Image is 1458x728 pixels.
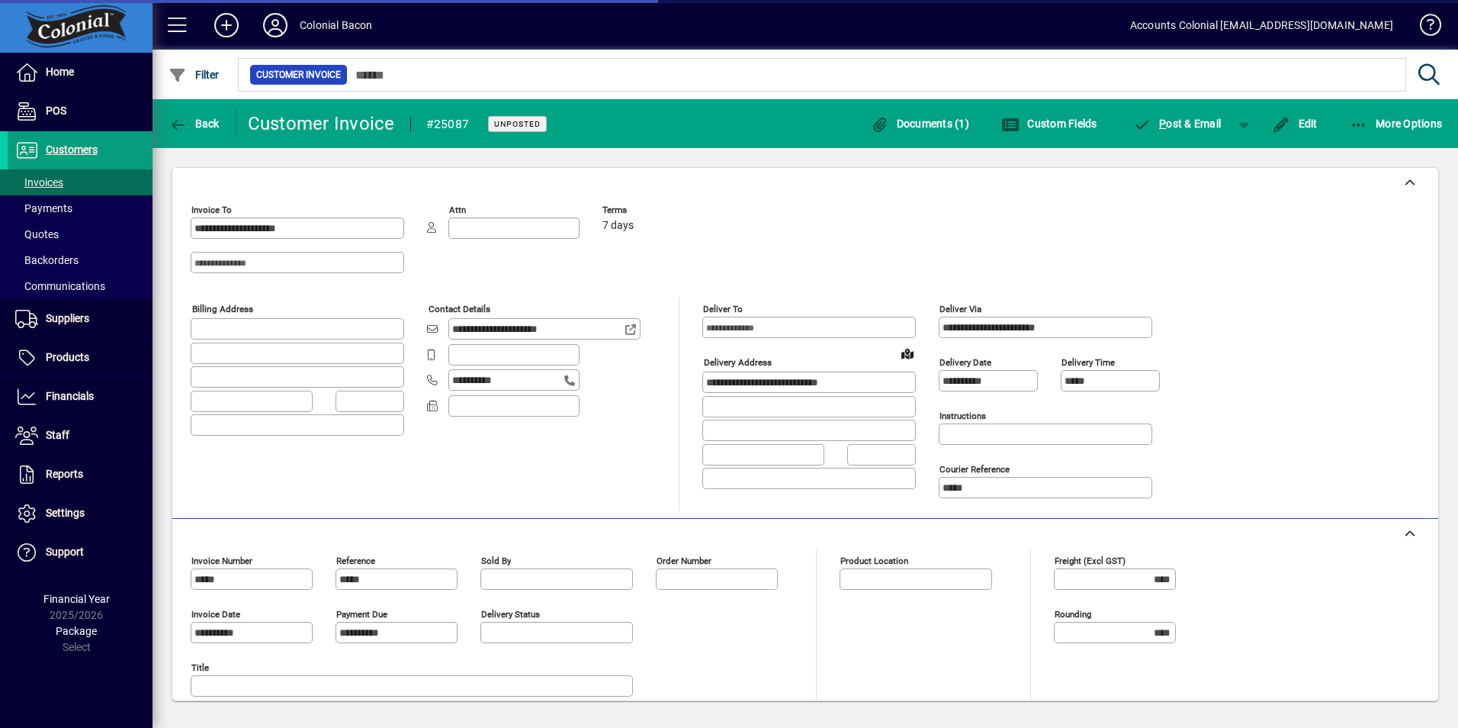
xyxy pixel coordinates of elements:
mat-label: Delivery time [1061,357,1115,368]
span: Backorders [15,254,79,266]
mat-label: Instructions [939,411,986,421]
a: Home [8,53,153,92]
span: Unposted [494,119,541,129]
mat-label: Rounding [1055,609,1091,620]
a: Support [8,533,153,572]
span: Settings [46,507,85,519]
span: Financials [46,390,94,402]
button: Edit [1268,110,1322,137]
span: Support [46,546,84,558]
a: Payments [8,195,153,221]
button: Documents (1) [866,110,973,137]
a: Knowledge Base [1408,3,1439,53]
span: Package [56,625,97,637]
mat-label: Attn [449,205,466,215]
a: Quotes [8,221,153,247]
span: Quotes [15,228,59,240]
span: Terms [602,205,694,215]
mat-label: Invoice number [191,556,252,566]
span: More Options [1350,118,1443,130]
mat-label: Delivery date [939,357,991,368]
span: POS [46,105,66,117]
a: Financials [8,378,153,416]
mat-label: Product location [840,556,908,566]
mat-label: Freight (excl GST) [1055,556,1126,566]
mat-label: Deliver via [939,304,981,314]
a: Invoices [8,169,153,195]
a: Communications [8,273,153,299]
span: Invoices [15,176,63,188]
a: POS [8,92,153,130]
mat-label: Title [191,662,209,673]
span: Customers [46,143,98,156]
span: ost & Email [1133,118,1222,130]
span: Filter [169,69,220,81]
mat-label: Delivery status [481,609,540,620]
span: Edit [1272,118,1318,130]
button: Filter [165,61,223,89]
span: 7 days [602,220,634,232]
a: Suppliers [8,300,153,338]
span: Documents (1) [870,118,969,130]
button: Back [165,110,223,137]
a: Staff [8,417,153,455]
span: Staff [46,429,69,441]
span: P [1159,118,1166,130]
a: Backorders [8,247,153,273]
button: More Options [1346,110,1447,137]
mat-label: Order number [657,556,711,566]
span: Customer Invoice [256,67,341,82]
a: View on map [895,341,920,366]
span: Products [46,351,89,363]
button: Custom Fields [997,110,1101,137]
a: Settings [8,494,153,533]
span: Suppliers [46,312,89,324]
div: Colonial Bacon [300,13,372,37]
mat-label: Invoice date [191,609,240,620]
mat-label: Deliver To [703,304,743,314]
mat-label: Courier Reference [939,464,1010,475]
mat-label: Payment due [336,609,387,620]
span: Payments [15,202,72,214]
div: Accounts Colonial [EMAIL_ADDRESS][DOMAIN_NAME] [1130,13,1393,37]
div: #25087 [426,112,470,137]
span: Communications [15,280,105,292]
app-page-header-button: Back [153,110,236,137]
button: Post & Email [1126,110,1229,137]
a: Reports [8,456,153,494]
mat-label: Invoice To [191,205,232,215]
mat-label: Sold by [481,556,511,566]
span: Reports [46,468,83,480]
span: Custom Fields [1001,118,1097,130]
span: Back [169,118,220,130]
span: Financial Year [43,593,110,605]
span: Home [46,66,74,78]
mat-label: Reference [336,556,375,566]
button: Add [202,11,251,39]
button: Profile [251,11,300,39]
div: Customer Invoice [248,111,395,136]
a: Products [8,339,153,377]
